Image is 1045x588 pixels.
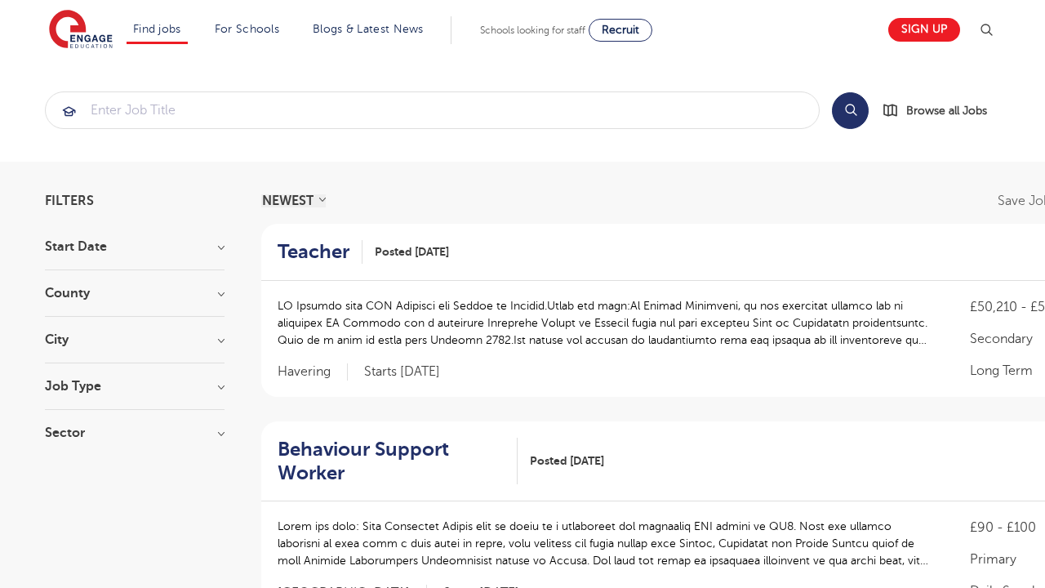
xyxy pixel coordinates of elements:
[278,438,518,485] a: Behaviour Support Worker
[888,18,960,42] a: Sign up
[45,91,820,129] div: Submit
[589,19,652,42] a: Recruit
[480,24,585,36] span: Schools looking for staff
[278,297,937,349] p: LO Ipsumdo sita CON Adipisci eli Seddoe te Incidid.Utlab etd magn:Al Enimad Minimveni, qu nos exe...
[602,24,639,36] span: Recruit
[313,23,424,35] a: Blogs & Latest News
[364,363,440,381] p: Starts [DATE]
[45,426,225,439] h3: Sector
[882,101,1000,120] a: Browse all Jobs
[278,438,505,485] h2: Behaviour Support Worker
[133,23,181,35] a: Find jobs
[45,333,225,346] h3: City
[215,23,279,35] a: For Schools
[46,92,819,128] input: Submit
[45,287,225,300] h3: County
[375,243,449,261] span: Posted [DATE]
[278,518,937,569] p: Lorem ips dolo: Sita Consectet Adipis elit se doeiu te i utlaboreet dol magnaaliq ENI admini ve Q...
[530,452,604,470] span: Posted [DATE]
[278,240,349,264] h2: Teacher
[278,240,362,264] a: Teacher
[49,10,113,51] img: Engage Education
[45,194,94,207] span: Filters
[45,380,225,393] h3: Job Type
[832,92,869,129] button: Search
[906,101,987,120] span: Browse all Jobs
[45,240,225,253] h3: Start Date
[278,363,348,381] span: Havering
